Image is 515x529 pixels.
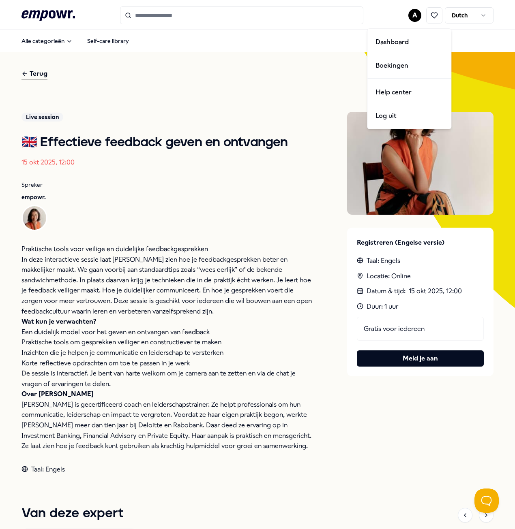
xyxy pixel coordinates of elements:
[369,81,449,104] a: Help center
[369,54,449,77] a: Boekingen
[369,30,449,54] a: Dashboard
[367,28,451,129] div: A
[369,104,449,128] div: Log uit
